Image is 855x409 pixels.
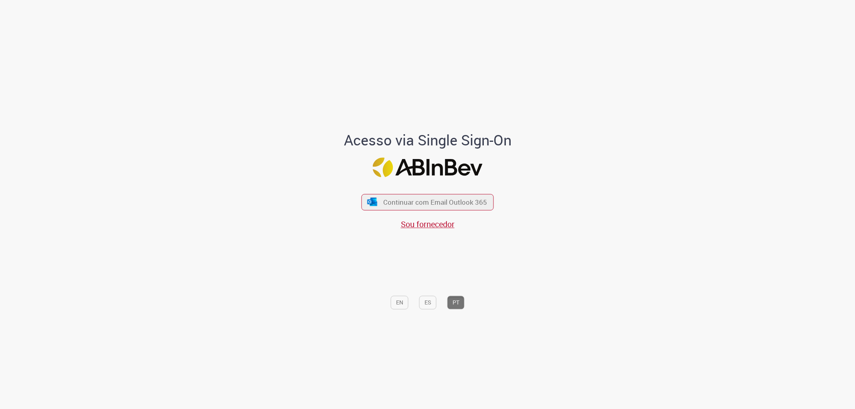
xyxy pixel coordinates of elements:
button: ES [419,296,437,309]
span: Continuar com Email Outlook 365 [383,197,487,207]
img: Logo ABInBev [373,158,483,177]
img: ícone Azure/Microsoft 360 [366,197,378,206]
button: EN [391,296,408,309]
h1: Acesso via Single Sign-On [316,132,539,148]
button: ícone Azure/Microsoft 360 Continuar com Email Outlook 365 [362,194,494,210]
button: PT [447,296,465,309]
a: Sou fornecedor [401,219,455,230]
